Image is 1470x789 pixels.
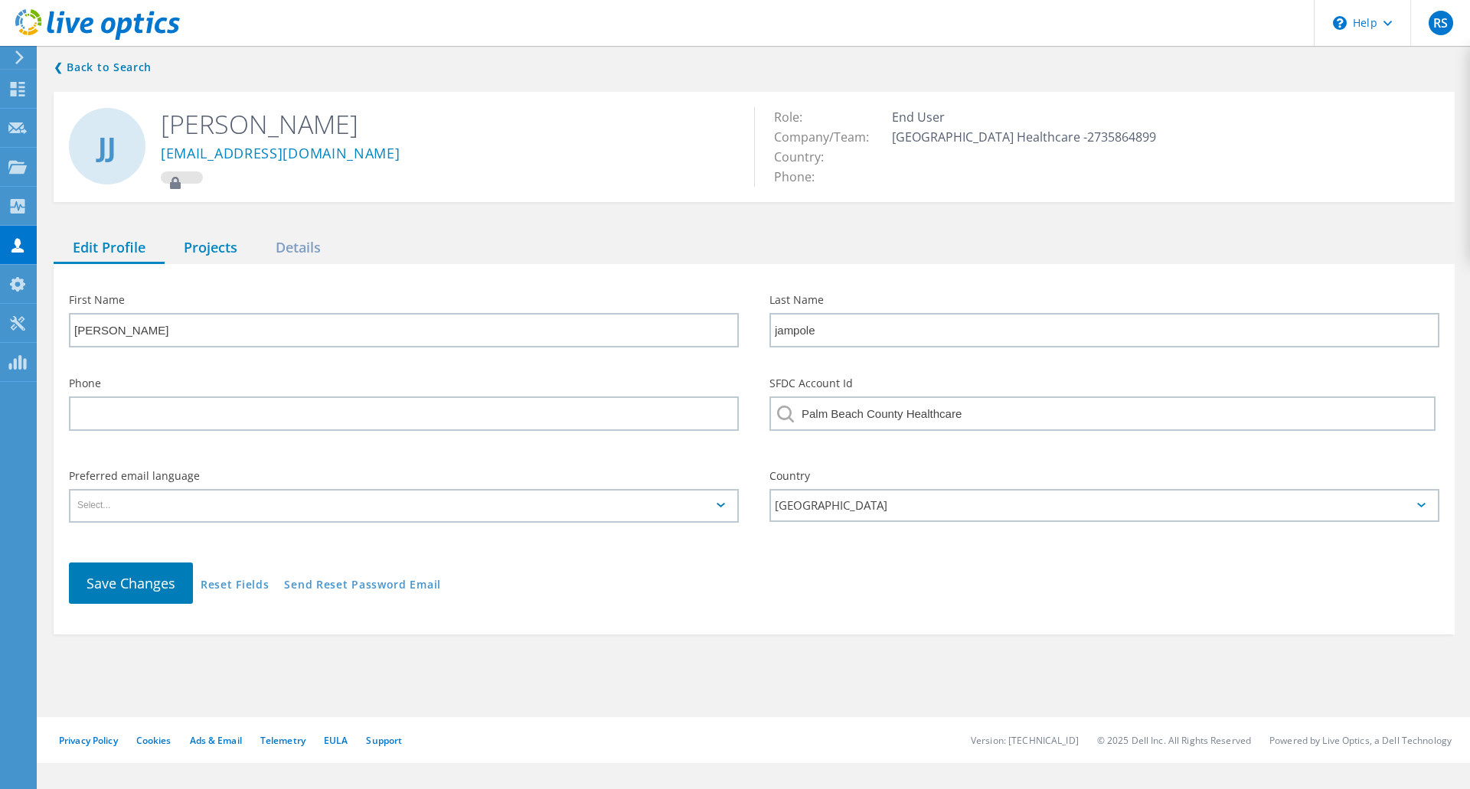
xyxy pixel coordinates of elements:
label: First Name [69,295,739,305]
span: Country: [774,148,839,165]
a: Back to search [54,58,152,77]
span: Company/Team: [774,129,884,145]
div: Projects [165,233,256,264]
a: EULA [324,734,348,747]
div: Edit Profile [54,233,165,264]
div: [GEOGRAPHIC_DATA] [769,489,1439,522]
label: Phone [69,378,739,389]
svg: \n [1333,16,1347,30]
span: jj [98,133,116,160]
a: Cookies [136,734,171,747]
a: Support [366,734,402,747]
a: Live Optics Dashboard [15,32,180,43]
span: RS [1433,17,1448,29]
label: Country [769,471,1439,481]
label: SFDC Account Id [769,378,1439,389]
td: End User [888,107,1175,127]
span: Role: [774,109,818,126]
label: Preferred email language [69,471,739,481]
h2: [PERSON_NAME] [161,107,731,141]
a: Privacy Policy [59,734,118,747]
a: Send Reset Password Email [284,579,441,592]
div: Details [256,233,340,264]
a: Telemetry [260,734,305,747]
a: [EMAIL_ADDRESS][DOMAIN_NAME] [161,146,400,162]
li: Powered by Live Optics, a Dell Technology [1269,734,1452,747]
span: Phone: [774,168,830,185]
button: Save Changes [69,562,193,604]
label: Last Name [769,295,1439,305]
a: Ads & Email [190,734,242,747]
li: © 2025 Dell Inc. All Rights Reserved [1097,734,1251,747]
a: Reset Fields [201,579,269,592]
li: Version: [TECHNICAL_ID] [971,734,1079,747]
span: [GEOGRAPHIC_DATA] Healthcare -2735864899 [892,129,1171,145]
span: Save Changes [87,574,175,592]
